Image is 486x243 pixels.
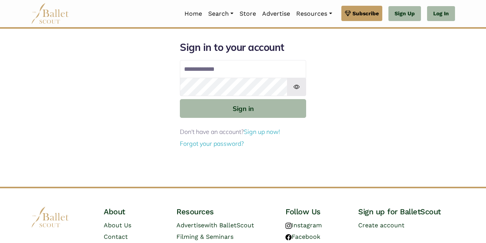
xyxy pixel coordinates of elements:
a: Filming & Seminars [176,233,233,240]
a: Search [205,6,236,22]
a: Sign up now! [244,128,280,135]
a: Log In [427,6,455,21]
a: Advertisewith BalletScout [176,222,254,229]
a: Forgot your password? [180,140,244,147]
a: About Us [104,222,131,229]
h4: About [104,207,164,217]
img: gem.svg [345,9,351,18]
a: Facebook [285,233,320,240]
a: Contact [104,233,128,240]
a: Instagram [285,222,322,229]
h4: Resources [176,207,273,217]
a: Create account [358,222,404,229]
a: Advertise [259,6,293,22]
p: Don't have an account? [180,127,306,137]
h4: Follow Us [285,207,346,217]
img: instagram logo [285,223,292,229]
a: Home [181,6,205,22]
img: facebook logo [285,234,292,240]
a: Resources [293,6,335,22]
h4: Sign up for BalletScout [358,207,455,217]
a: Store [236,6,259,22]
a: Subscribe [341,6,382,21]
img: logo [31,207,69,228]
span: with BalletScout [204,222,254,229]
button: Sign in [180,99,306,118]
span: Subscribe [352,9,379,18]
h1: Sign in to your account [180,41,306,54]
a: Sign Up [388,6,421,21]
